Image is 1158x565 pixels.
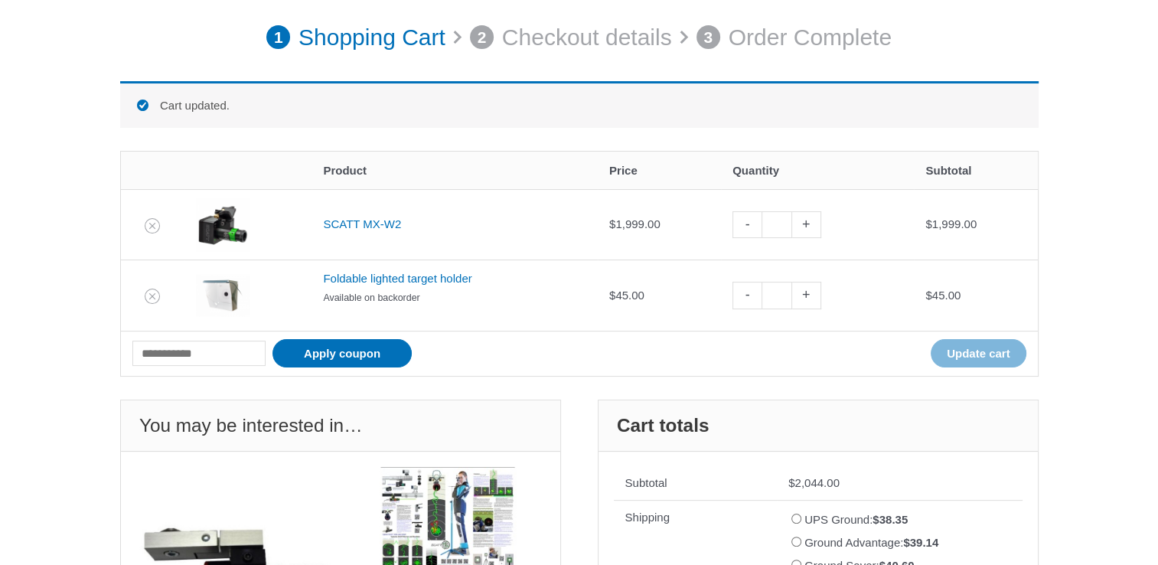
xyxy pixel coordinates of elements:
label: UPS Ground: [804,513,908,526]
a: 2 Checkout details [470,16,672,59]
img: Foldable lighted target holder [196,269,250,322]
a: - [732,211,762,238]
a: - [732,282,762,309]
a: 1 Shopping Cart [266,16,445,59]
button: Apply coupon [272,339,412,367]
th: Subtotal [914,152,1037,189]
th: Subtotal [614,467,778,501]
img: SCATT MX-W2 (wireless) [196,198,250,251]
bdi: 2,044.00 [788,476,840,489]
th: Quantity [721,152,914,189]
span: $ [903,536,909,549]
h2: You may be interested in… [121,400,560,452]
span: $ [788,476,794,489]
p: Checkout details [502,16,672,59]
bdi: 1,999.00 [609,217,661,230]
a: Foldable lighted target holder [323,272,471,285]
a: + [792,211,821,238]
bdi: 45.00 [609,289,644,302]
bdi: 38.35 [873,513,908,526]
input: Product quantity [762,282,791,309]
th: Product [312,152,598,189]
bdi: 45.00 [925,289,961,302]
p: Available on backorder [323,289,586,307]
a: SCATT MX-W2 [323,217,401,230]
label: Ground Advantage: [804,536,938,549]
span: $ [609,289,615,302]
span: 1 [266,25,291,50]
p: Shopping Cart [298,16,445,59]
div: Cart updated. [120,81,1039,128]
span: $ [925,217,931,230]
a: Remove Foldable lighted target holder from cart [145,289,160,304]
span: $ [925,289,931,302]
input: Product quantity [762,211,791,238]
span: $ [609,217,615,230]
button: Update cart [931,339,1026,367]
span: 2 [470,25,494,50]
a: Remove SCATT MX-W2 from cart [145,218,160,234]
a: + [792,282,821,309]
bdi: 1,999.00 [925,217,977,230]
span: $ [873,513,879,526]
bdi: 39.14 [903,536,938,549]
h2: Cart totals [599,400,1038,452]
th: Price [598,152,721,189]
